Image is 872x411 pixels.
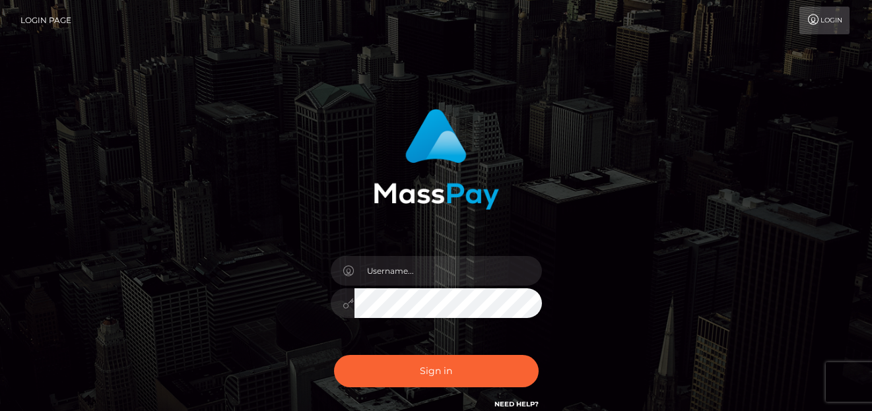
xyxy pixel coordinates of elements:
a: Need Help? [494,400,539,408]
img: MassPay Login [374,109,499,210]
button: Sign in [334,355,539,387]
a: Login [799,7,850,34]
a: Login Page [20,7,71,34]
input: Username... [354,256,542,286]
